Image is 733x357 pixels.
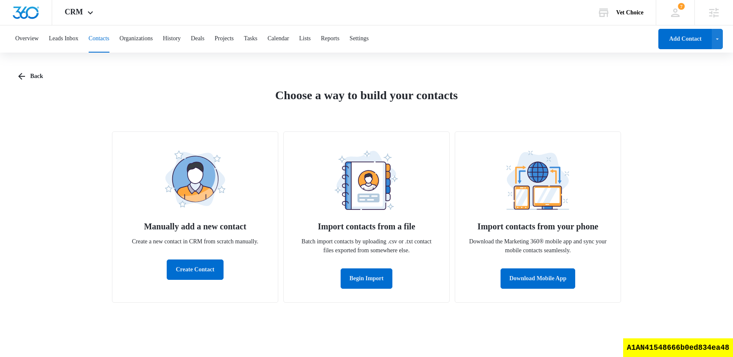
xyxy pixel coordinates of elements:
button: Organizations [120,25,153,53]
h1: Choose a way to build your contacts [275,86,458,104]
p: Create a new contact in CRM from scratch manually. [132,237,258,246]
div: A1AN41548666b0ed834ea48 [623,338,733,357]
button: Back [18,66,43,86]
button: Settings [350,25,369,53]
button: Projects [215,25,234,53]
span: CRM [65,8,83,17]
div: account name [616,9,643,16]
p: Batch import contacts by uploading .csv or .txt contact files exported from somewhere else. [297,237,436,255]
h5: Import contacts from your phone [478,220,599,233]
button: Lists [299,25,311,53]
button: Create Contact [167,259,223,280]
p: Download the Marketing 360® mobile app and sync your mobile contacts seamlessly. [469,237,607,255]
button: Leads Inbox [49,25,78,53]
button: Add Contact [658,29,712,49]
button: Deals [191,25,204,53]
h5: Import contacts from a file [318,220,415,233]
button: History [163,25,181,53]
button: Tasks [244,25,257,53]
button: Contacts [89,25,109,53]
button: Begin Import [341,268,393,289]
button: Overview [15,25,39,53]
div: notifications count [678,3,685,10]
button: Download Mobile App [501,268,576,289]
span: 7 [678,3,685,10]
h5: Manually add a new contact [144,220,246,233]
button: Reports [321,25,340,53]
button: Calendar [268,25,289,53]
